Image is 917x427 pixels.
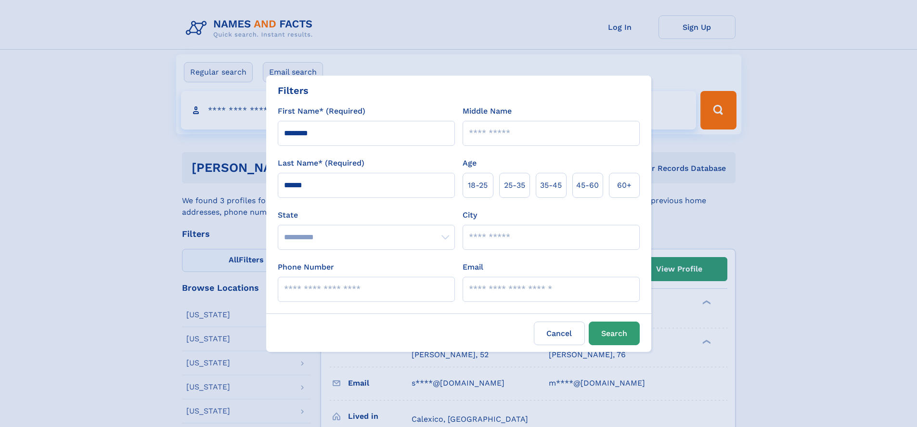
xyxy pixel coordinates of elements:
[504,180,525,191] span: 25‑35
[278,261,334,273] label: Phone Number
[540,180,562,191] span: 35‑45
[278,157,364,169] label: Last Name* (Required)
[468,180,488,191] span: 18‑25
[463,209,477,221] label: City
[589,322,640,345] button: Search
[534,322,585,345] label: Cancel
[278,105,365,117] label: First Name* (Required)
[576,180,599,191] span: 45‑60
[463,261,483,273] label: Email
[278,83,309,98] div: Filters
[278,209,455,221] label: State
[617,180,632,191] span: 60+
[463,157,477,169] label: Age
[463,105,512,117] label: Middle Name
